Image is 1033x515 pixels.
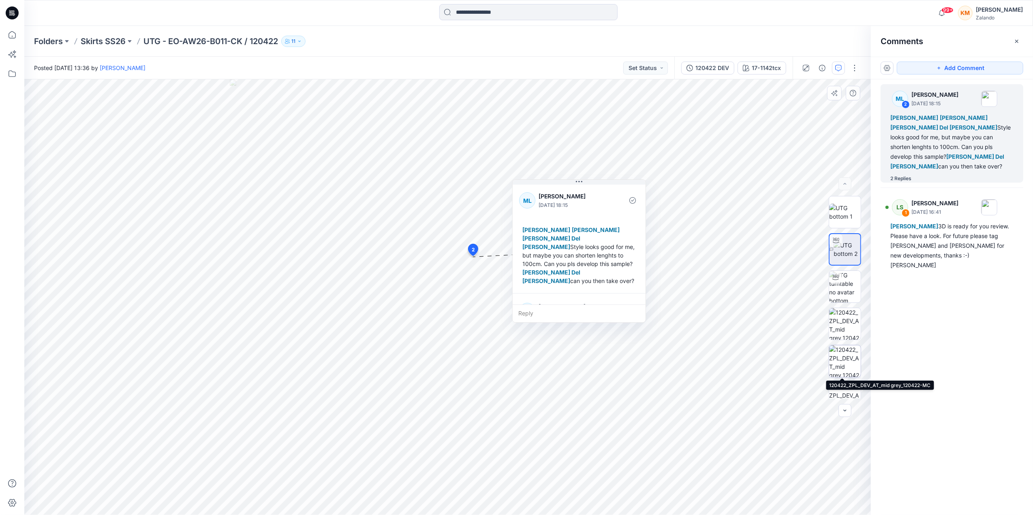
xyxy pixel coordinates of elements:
a: [PERSON_NAME] [100,64,145,71]
div: 3D is ready for you review. Please have a look. For future please tag [PERSON_NAME] and [PERSON_N... [890,221,1014,270]
span: [PERSON_NAME] [890,223,938,230]
img: 120422_ZPL_DEV_AT_mid grey_120422-patterns [829,383,861,414]
div: ML [519,192,535,209]
span: 99+ [941,7,954,13]
span: [PERSON_NAME] Del [PERSON_NAME] [890,153,1004,170]
img: UTG turntable no avatar bottom [829,271,861,302]
div: 2 Replies [890,175,911,183]
div: 17-1142tcx [752,64,781,72]
div: [PERSON_NAME] [976,5,1023,15]
div: Style looks good for me, but maybe you can shorten lenghts to 100cm. Can you pls develop this sam... [890,113,1014,171]
span: 2 [472,246,475,253]
img: 120422_ZPL_DEV_AT_mid grey_120422-wrkm [829,308,861,340]
span: Posted [DATE] 13:36 by [34,64,145,72]
span: [PERSON_NAME] [522,226,570,233]
div: KM [958,6,973,20]
div: ML [892,91,908,107]
p: [DATE] 18:15 [911,100,958,108]
p: [PERSON_NAME] [911,198,958,208]
p: [DATE] 16:41 [911,208,958,216]
h2: Comments [881,36,923,46]
a: Folders [34,36,63,47]
img: UTG bottom 2 [834,241,860,258]
p: [PERSON_NAME] [911,90,958,100]
img: 120422_ZPL_DEV_AT_mid grey_120422-MC [829,345,861,377]
p: [PERSON_NAME] [539,192,605,201]
span: [PERSON_NAME] [572,226,620,233]
div: Reply [513,304,646,322]
div: Style looks good for me, but maybe you can shorten lenghts to 100cm. Can you pls develop this sam... [519,222,639,288]
button: 17-1142tcx [738,62,786,74]
span: [PERSON_NAME] Del [PERSON_NAME] [522,235,582,250]
div: 2 [902,100,910,109]
span: [PERSON_NAME] [890,114,938,121]
p: [DATE] 18:15 [539,201,605,209]
span: [PERSON_NAME] Del [PERSON_NAME] [890,124,997,131]
p: UTG - EO-AW26-B011-CK / 120422 [143,36,278,47]
div: 120422 DEV [695,64,729,72]
button: Add Comment [897,62,1023,74]
div: Zalando [976,15,1023,21]
button: 120422 DEV [681,62,734,74]
button: Details [816,62,829,74]
button: 11 [281,36,306,47]
a: Skirts SS26 [81,36,126,47]
div: LS [892,199,908,215]
span: [PERSON_NAME] Del [PERSON_NAME] [522,269,582,284]
p: 11 [291,37,295,46]
div: 1 [902,209,910,217]
p: [PERSON_NAME] Del [PERSON_NAME] [539,302,605,312]
div: MD [519,303,535,319]
span: [PERSON_NAME] [940,114,988,121]
img: UTG bottom 1 [829,204,861,221]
